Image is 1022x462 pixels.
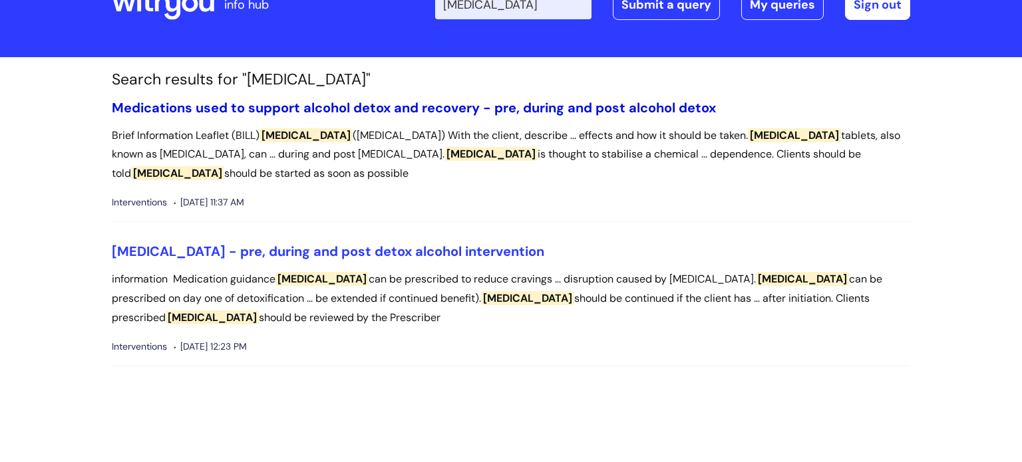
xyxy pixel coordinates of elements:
[444,147,538,161] span: [MEDICAL_DATA]
[112,70,910,89] h1: Search results for "[MEDICAL_DATA]"
[275,272,369,286] span: [MEDICAL_DATA]
[481,291,574,305] span: [MEDICAL_DATA]
[112,126,910,183] p: Brief Information Leaflet (BILL) ([MEDICAL_DATA]) With the client, describe ... effects and how i...
[174,194,244,211] span: [DATE] 11:37 AM
[112,243,544,260] a: [MEDICAL_DATA] - pre, during and post detox alcohol intervention
[112,270,910,327] p: information Medication guidance can be prescribed to reduce cravings ... disruption caused by [ME...
[112,194,167,211] span: Interventions
[174,338,247,355] span: [DATE] 12:23 PM
[112,99,716,116] a: Medications used to support alcohol detox and recovery - pre, during and post alcohol detox
[166,310,259,324] span: [MEDICAL_DATA]
[748,128,841,142] span: [MEDICAL_DATA]
[756,272,849,286] span: [MEDICAL_DATA]
[112,338,167,355] span: Interventions
[131,166,224,180] span: [MEDICAL_DATA]
[259,128,353,142] span: [MEDICAL_DATA]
